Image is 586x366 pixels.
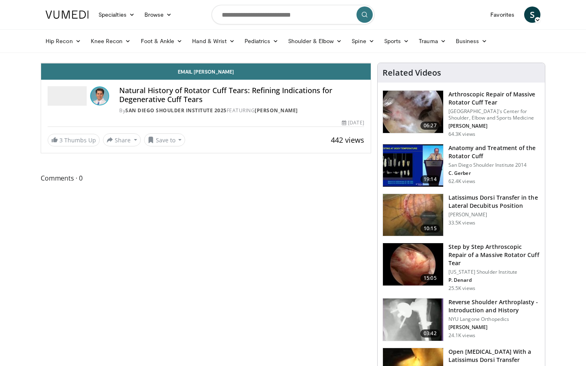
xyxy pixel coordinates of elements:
p: [PERSON_NAME] [448,324,540,331]
p: 33.5K views [448,220,475,226]
span: 3 [59,136,63,144]
button: Share [103,133,141,146]
p: 64.3K views [448,131,475,137]
p: San Diego Shoulder Institute 2014 [448,162,540,168]
a: Hand & Wrist [187,33,240,49]
p: [PERSON_NAME] [448,211,540,218]
a: 06:27 Arthroscopic Repair of Massive Rotator Cuff Tear [GEOGRAPHIC_DATA]'s Center for Shoulder, E... [383,90,540,137]
p: P. Denard [448,277,540,283]
img: 7cd5bdb9-3b5e-40f2-a8f4-702d57719c06.150x105_q85_crop-smart_upscale.jpg [383,243,443,285]
p: [PERSON_NAME] [448,123,540,129]
input: Search topics, interventions [212,5,374,24]
img: 281021_0002_1.png.150x105_q85_crop-smart_upscale.jpg [383,91,443,133]
a: Spine [347,33,379,49]
img: 58008271-3059-4eea-87a5-8726eb53a503.150x105_q85_crop-smart_upscale.jpg [383,144,443,187]
p: NYU Langone Orthopedics [448,316,540,322]
h3: Anatomy and Treatment of the Rotator Cuff [448,144,540,160]
a: Favorites [485,7,519,23]
h3: Latissimus Dorsi Transfer in the Lateral Decubitus Position [448,194,540,210]
img: San Diego Shoulder Institute 2025 [48,86,87,106]
div: [DATE] [342,119,364,126]
span: 06:27 [420,122,440,130]
p: 25.5K views [448,285,475,292]
a: Sports [379,33,414,49]
p: C. Gerber [448,170,540,176]
h4: Related Videos [383,68,441,78]
a: San Diego Shoulder Institute 2025 [125,107,227,114]
p: 24.1K views [448,332,475,339]
a: Specialties [94,7,140,23]
a: Foot & Ankle [136,33,188,49]
a: Knee Recon [86,33,136,49]
span: 15:05 [420,274,440,282]
video-js: Video Player [41,63,371,63]
a: 19:14 Anatomy and Treatment of the Rotator Cuff San Diego Shoulder Institute 2014 C. Gerber 62.4K... [383,144,540,187]
p: 62.4K views [448,178,475,185]
img: zucker_4.png.150x105_q85_crop-smart_upscale.jpg [383,298,443,341]
a: 10:15 Latissimus Dorsi Transfer in the Lateral Decubitus Position [PERSON_NAME] 33.5K views [383,194,540,237]
a: Email [PERSON_NAME] [41,63,371,80]
button: Save to [144,133,186,146]
a: 03:42 Reverse Shoulder Arthroplasty - Introduction and History NYU Langone Orthopedics [PERSON_NA... [383,298,540,341]
p: [US_STATE] Shoulder Institute [448,269,540,275]
h3: Arthroscopic Repair of Massive Rotator Cuff Tear [448,90,540,107]
span: 442 views [331,135,364,145]
a: 15:05 Step by Step Arthroscopic Repair of a Massive Rotator Cuff Tear [US_STATE] Shoulder Institu... [383,243,540,292]
a: Business [451,33,492,49]
a: Hip Recon [41,33,86,49]
p: [GEOGRAPHIC_DATA]'s Center for Shoulder, Elbow and Sports Medicine [448,108,540,121]
h3: Open [MEDICAL_DATA] With a Latissimus Dorsi Transfer [448,348,540,364]
span: 10:15 [420,224,440,233]
span: 03:42 [420,329,440,338]
a: [PERSON_NAME] [255,107,298,114]
a: Trauma [414,33,451,49]
span: Comments 0 [41,173,371,183]
img: Avatar [90,86,109,106]
span: 19:14 [420,175,440,183]
a: Shoulder & Elbow [283,33,347,49]
a: Pediatrics [240,33,283,49]
h3: Reverse Shoulder Arthroplasty - Introduction and History [448,298,540,314]
a: S [524,7,540,23]
h4: Natural History of Rotator Cuff Tears: Refining Indications for Degenerative Cuff Tears [119,86,364,104]
h3: Step by Step Arthroscopic Repair of a Massive Rotator Cuff Tear [448,243,540,267]
div: By FEATURING [119,107,364,114]
img: VuMedi Logo [46,11,89,19]
img: 38501_0000_3.png.150x105_q85_crop-smart_upscale.jpg [383,194,443,236]
a: 3 Thumbs Up [48,134,100,146]
a: Browse [140,7,177,23]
